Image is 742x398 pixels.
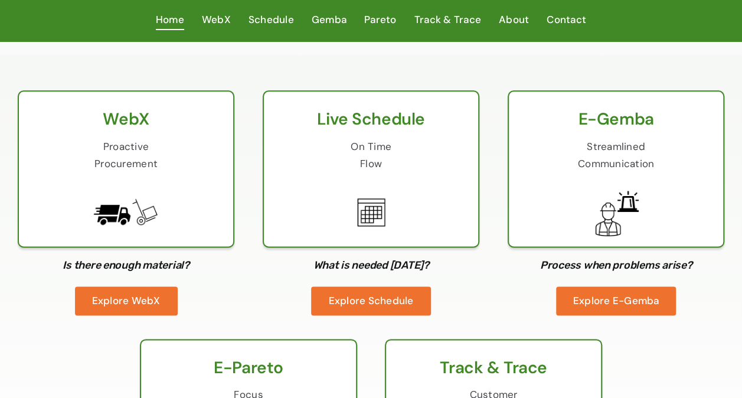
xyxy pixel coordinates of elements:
a: Pareto [364,11,397,30]
span: Contact [547,11,586,28]
a: Schedule [249,11,294,30]
a: Contact [547,11,586,30]
span: Explore WebX [92,294,161,307]
em: What is needed [DATE]? [313,259,429,272]
a: Explore Schedule [311,286,430,315]
img: WebX [82,184,171,240]
span: Explore Schedule [328,294,413,307]
a: WebX [202,11,231,30]
span: About [499,11,529,28]
span: Gemba [312,11,347,28]
span: WebX [202,11,231,28]
a: Home [156,11,184,30]
p: Proactive Procurement [31,138,221,172]
p: On Time Flow [276,138,466,172]
a: About [499,11,529,30]
em: Process when problems arise? [540,259,692,272]
a: Live Schedule [317,108,425,130]
a: Explore WebX [75,286,178,315]
span: Home [156,11,184,28]
a: Track & Trace [414,11,481,30]
a: E-Pareto [214,357,283,379]
span: Schedule [249,11,294,28]
p: Streamlined Communication [521,138,711,172]
a: Track & Trace [440,357,547,379]
a: WebX [103,108,149,130]
span: Explore E-Gemba [573,294,659,307]
em: Is there enough material? [63,259,189,272]
span: Pareto [364,11,397,28]
a: E-Gemba [578,108,653,130]
img: E-Gemba [571,184,660,240]
span: Track & Trace [414,11,481,28]
img: Live Schedule [327,184,416,240]
a: Gemba [312,11,347,30]
a: Explore E-Gemba [556,286,676,315]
